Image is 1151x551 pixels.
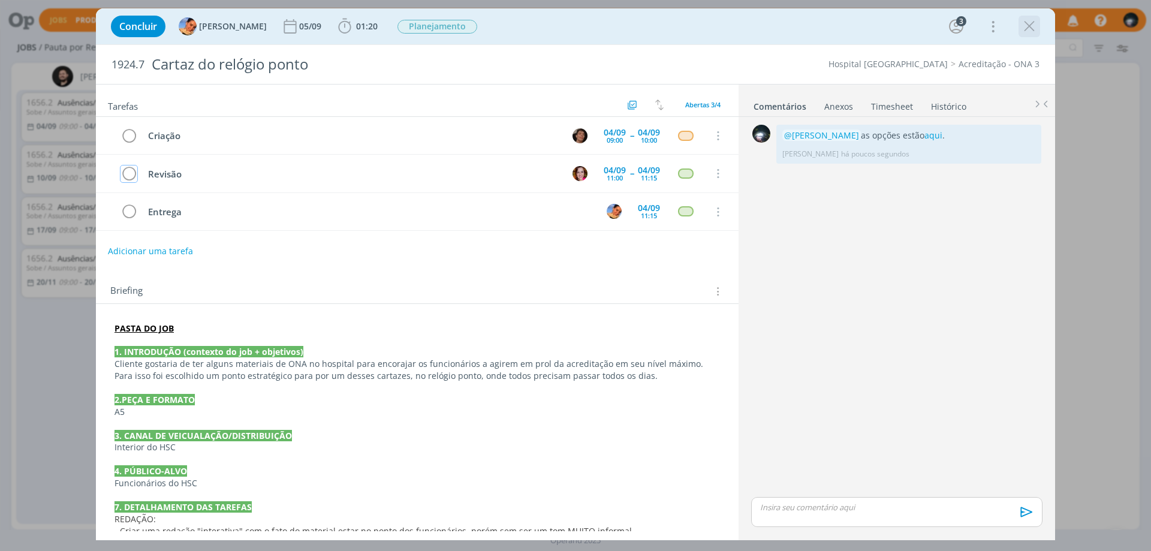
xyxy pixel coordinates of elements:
[782,130,1035,141] p: as opções estão .
[655,100,664,110] img: arrow-down-up.svg
[179,17,197,35] img: L
[115,406,720,418] p: A5
[753,95,807,113] a: Comentários
[930,95,967,113] a: Histórico
[143,204,595,219] div: Entrega
[956,16,966,26] div: 3
[571,127,589,144] button: P
[110,284,143,299] span: Briefing
[828,58,948,70] a: Hospital [GEOGRAPHIC_DATA]
[356,20,378,32] span: 01:20
[96,8,1055,540] div: dialog
[115,394,195,405] strong: 2.PEÇA E FORMATO
[179,17,267,35] button: L[PERSON_NAME]
[115,430,292,441] strong: 3. CANAL DE VEICUALAÇÃO/DISTRIBUIÇÃO
[641,212,657,219] div: 11:15
[870,95,914,113] a: Timesheet
[111,16,165,37] button: Concluir
[630,131,634,140] span: --
[143,128,561,143] div: Criação
[573,166,587,181] img: B
[824,101,853,113] div: Anexos
[630,169,634,177] span: --
[199,22,267,31] span: [PERSON_NAME]
[784,130,859,141] span: @[PERSON_NAME]
[573,128,587,143] img: P
[115,513,156,525] span: REDAÇÃO:
[143,167,561,182] div: Revisão
[947,17,966,36] button: 3
[115,477,720,489] p: Funcionários do HSC
[397,20,477,34] span: Planejamento
[397,19,478,34] button: Planejamento
[115,323,174,334] a: PASTA DO JOB
[571,164,589,182] button: B
[641,174,657,181] div: 11:15
[607,204,622,219] img: L
[115,441,720,453] p: Interior do HSC
[147,50,648,79] div: Cartaz do relógio ponto
[604,128,626,137] div: 04/09
[638,128,660,137] div: 04/09
[685,100,721,109] span: Abertas 3/4
[641,137,657,143] div: 10:00
[107,240,194,262] button: Adicionar uma tarefa
[115,358,720,382] p: Cliente gostaria de ter alguns materiais de ONA no hospital para encorajar os funcionários a agir...
[112,58,144,71] span: 1924.7
[604,166,626,174] div: 04/09
[638,204,660,212] div: 04/09
[841,149,909,159] span: há poucos segundos
[959,58,1039,70] a: Acreditação - ONA 3
[752,125,770,143] img: G
[108,98,138,112] span: Tarefas
[605,203,623,221] button: L
[115,465,187,477] strong: 4. PÚBLICO-ALVO
[115,525,634,537] span: - Criar uma redação "interativa" com o fato do material estar no ponto dos funcionários, porém se...
[607,174,623,181] div: 11:00
[299,22,324,31] div: 05/09
[115,501,252,513] strong: 7. DETALHAMENTO DAS TAREFAS
[119,22,157,31] span: Concluir
[115,346,303,357] strong: 1. INTRODUÇÃO (contexto do job + objetivos)
[638,166,660,174] div: 04/09
[607,137,623,143] div: 09:00
[924,130,942,141] a: aqui
[782,149,839,159] p: [PERSON_NAME]
[335,17,381,36] button: 01:20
